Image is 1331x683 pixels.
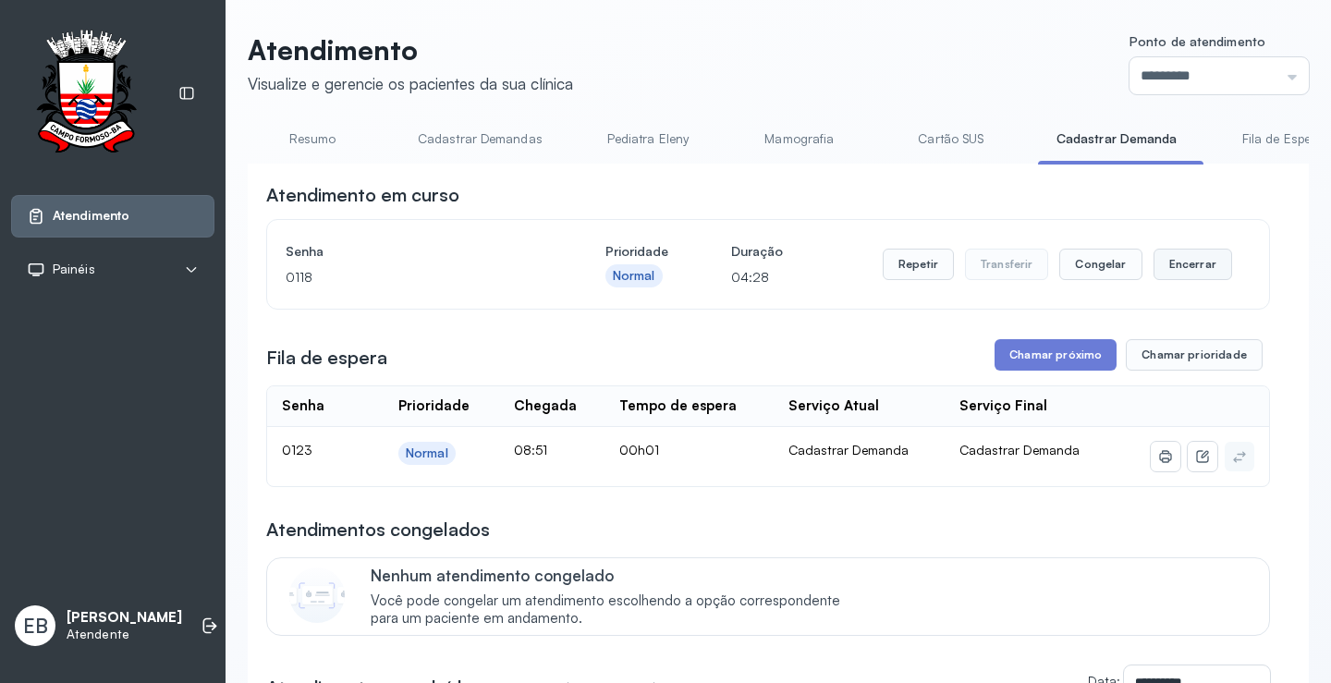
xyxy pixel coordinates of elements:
[619,397,737,415] div: Tempo de espera
[995,339,1117,371] button: Chamar próximo
[959,442,1080,457] span: Cadastrar Demanda
[613,268,655,284] div: Normal
[1059,249,1142,280] button: Congelar
[19,30,153,158] img: Logotipo do estabelecimento
[959,397,1047,415] div: Serviço Final
[248,74,573,93] div: Visualize e gerencie os pacientes da sua clínica
[788,442,931,458] div: Cadastrar Demanda
[406,445,448,461] div: Normal
[605,238,668,264] h4: Prioridade
[371,566,860,585] p: Nenhum atendimento congelado
[1038,124,1196,154] a: Cadastrar Demanda
[27,207,199,226] a: Atendimento
[286,264,543,290] p: 0118
[399,124,561,154] a: Cadastrar Demandas
[266,345,387,371] h3: Fila de espera
[248,33,573,67] p: Atendimento
[514,397,577,415] div: Chegada
[731,238,783,264] h4: Duração
[788,397,879,415] div: Serviço Atual
[1130,33,1265,49] span: Ponto de atendimento
[514,442,547,457] span: 08:51
[266,517,490,543] h3: Atendimentos congelados
[398,397,470,415] div: Prioridade
[1126,339,1263,371] button: Chamar prioridade
[53,262,95,277] span: Painéis
[1154,249,1232,280] button: Encerrar
[286,238,543,264] h4: Senha
[583,124,713,154] a: Pediatra Eleny
[371,592,860,628] span: Você pode congelar um atendimento escolhendo a opção correspondente para um paciente em andamento.
[619,442,659,457] span: 00h01
[266,182,459,208] h3: Atendimento em curso
[289,567,345,623] img: Imagem de CalloutCard
[282,442,312,457] span: 0123
[883,249,954,280] button: Repetir
[886,124,1016,154] a: Cartão SUS
[282,397,324,415] div: Senha
[731,264,783,290] p: 04:28
[67,609,182,627] p: [PERSON_NAME]
[67,627,182,642] p: Atendente
[735,124,864,154] a: Mamografia
[965,249,1049,280] button: Transferir
[53,208,129,224] span: Atendimento
[248,124,377,154] a: Resumo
